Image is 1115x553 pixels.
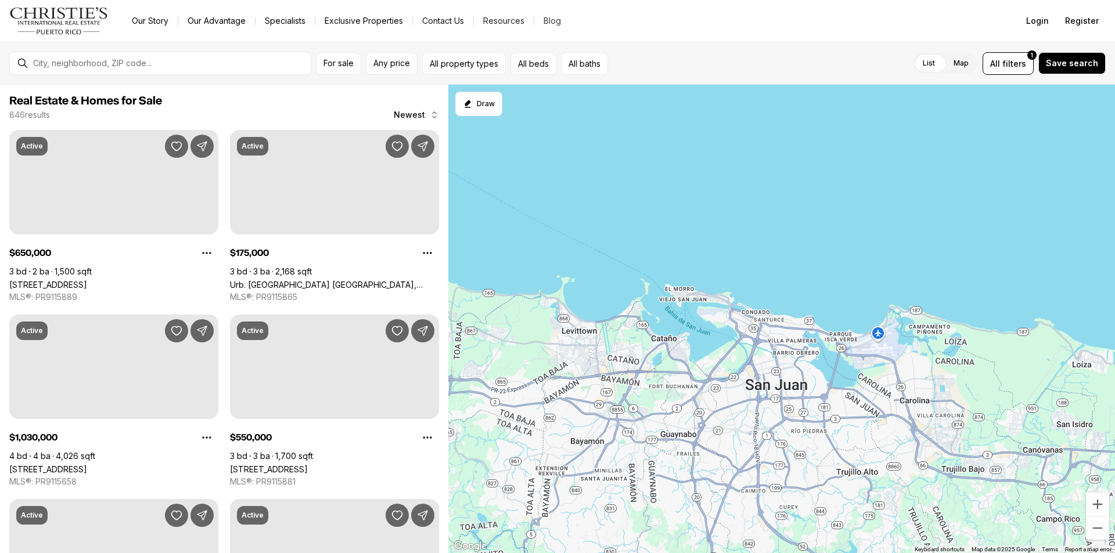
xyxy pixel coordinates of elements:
[455,92,502,116] button: Start drawing
[413,13,473,29] button: Contact Us
[9,95,162,107] span: Real Estate & Homes for Sale
[366,52,418,75] button: Any price
[386,319,409,342] button: Save Property: 1 GARDENIA STREET #F3
[21,142,43,151] p: Active
[316,52,361,75] button: For sale
[256,13,315,29] a: Specialists
[9,7,109,35] img: logo
[178,13,255,29] a: Our Advantage
[230,464,308,474] a: 1 GARDENIA STREET #F3, CAROLINA PR, 00979
[386,504,409,527] button: Save Property: 1511 PONCE DE LEON AVE #571
[9,110,50,120] p: 846 results
[195,426,218,449] button: Property options
[315,13,412,29] a: Exclusive Properties
[21,511,43,520] p: Active
[416,241,439,265] button: Property options
[195,241,218,265] button: Property options
[9,280,87,290] a: 4123 ISLA VERDE AVENUE #203, CAROLINA PR, 00979
[422,52,506,75] button: All property types
[561,52,608,75] button: All baths
[323,59,354,68] span: For sale
[510,52,556,75] button: All beds
[242,326,264,335] p: Active
[1065,16,1099,26] span: Register
[165,135,188,158] button: Save Property: 4123 ISLA VERDE AVENUE #203
[990,57,1000,70] span: All
[1019,9,1056,32] button: Login
[165,504,188,527] button: Save Property: URB. SANTA MARIA 1906 CLL ORQUIDEA
[983,52,1034,75] button: Allfilters1
[1038,52,1106,74] button: Save search
[913,53,944,74] label: List
[944,53,978,74] label: Map
[242,142,264,151] p: Active
[9,464,87,474] a: 1 PALMA REAL AVE. #2 A6, GUAYNABO PR, 00969
[416,426,439,449] button: Property options
[386,135,409,158] button: Save Property: Urb. Irlanda Heights CALLE MIZAR
[230,280,439,290] a: Urb. Irlanda Heights CALLE MIZAR, BAYAMON PR, 00956
[1058,9,1106,32] button: Register
[123,13,178,29] a: Our Story
[474,13,534,29] a: Resources
[373,59,410,68] span: Any price
[21,326,43,335] p: Active
[1026,16,1049,26] span: Login
[387,103,446,126] button: Newest
[242,511,264,520] p: Active
[165,319,188,342] button: Save Property: 1 PALMA REAL AVE. #2 A6
[1046,59,1098,68] span: Save search
[394,110,425,120] span: Newest
[1002,57,1026,70] span: filters
[1031,50,1033,60] span: 1
[534,13,570,29] a: Blog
